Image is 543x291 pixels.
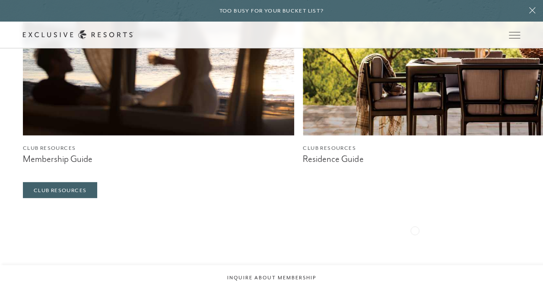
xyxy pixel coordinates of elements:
figcaption: Membership Guide [23,154,295,164]
h6: Too busy for your bucket list? [219,7,324,15]
a: Club Resources [23,182,98,199]
button: Open navigation [509,32,520,38]
figcaption: Club Resources [23,144,295,152]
